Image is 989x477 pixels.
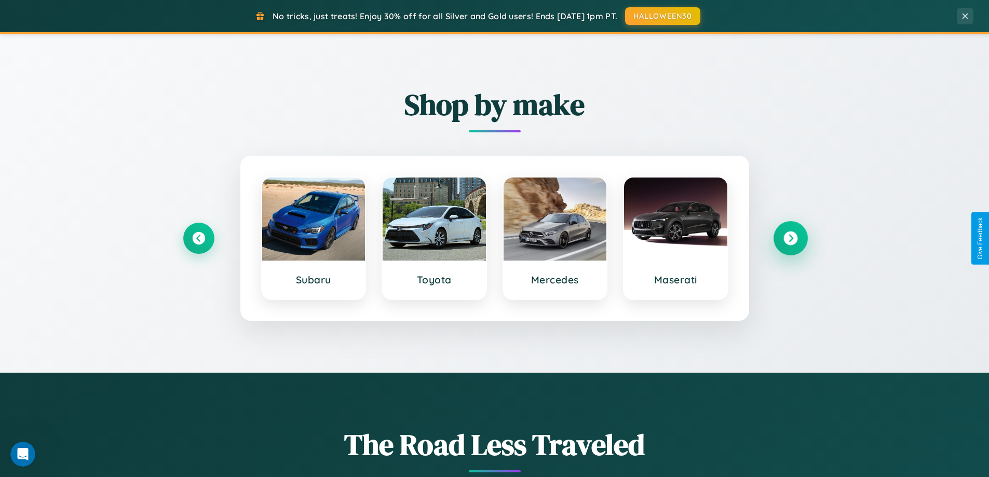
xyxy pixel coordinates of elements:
[393,274,476,286] h3: Toyota
[273,11,617,21] span: No tricks, just treats! Enjoy 30% off for all Silver and Gold users! Ends [DATE] 1pm PT.
[977,217,984,260] div: Give Feedback
[183,425,806,465] h1: The Road Less Traveled
[514,274,597,286] h3: Mercedes
[183,85,806,125] h2: Shop by make
[273,274,355,286] h3: Subaru
[634,274,717,286] h3: Maserati
[625,7,700,25] button: HALLOWEEN30
[10,442,35,467] iframe: Intercom live chat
